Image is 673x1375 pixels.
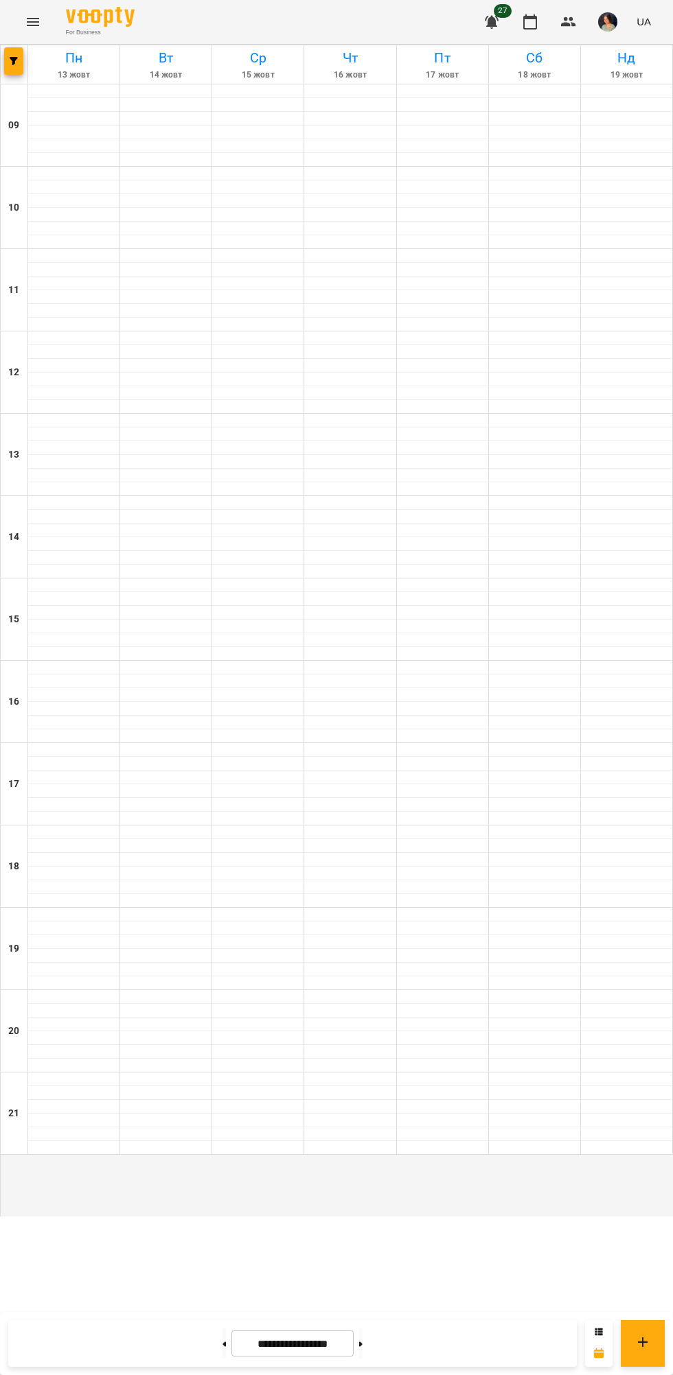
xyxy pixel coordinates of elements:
h6: Нд [583,47,670,69]
button: UA [631,9,657,34]
h6: 18 [8,859,19,874]
img: Voopty Logo [66,7,135,27]
h6: Вт [122,47,209,69]
h6: 20 [8,1024,19,1039]
h6: 18 жовт [491,69,578,82]
img: e7cc86ff2ab213a8ed988af7ec1c5bbe.png [598,12,617,32]
h6: 19 [8,941,19,956]
h6: 14 жовт [122,69,209,82]
h6: 11 [8,283,19,298]
button: Menu [16,5,49,38]
h6: 13 жовт [30,69,117,82]
h6: 15 [8,612,19,627]
h6: 17 жовт [399,69,486,82]
h6: 10 [8,200,19,215]
h6: Пт [399,47,486,69]
span: 27 [494,4,512,18]
span: For Business [66,28,135,37]
h6: Ср [214,47,301,69]
h6: 14 [8,530,19,545]
h6: 16 [8,694,19,709]
h6: 17 [8,777,19,792]
h6: 16 жовт [306,69,393,82]
h6: Сб [491,47,578,69]
h6: Чт [306,47,393,69]
h6: 21 [8,1106,19,1121]
h6: 13 [8,447,19,462]
h6: 15 жовт [214,69,301,82]
h6: Пн [30,47,117,69]
h6: 19 жовт [583,69,670,82]
span: UA [637,14,651,29]
h6: 09 [8,118,19,133]
h6: 12 [8,365,19,380]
